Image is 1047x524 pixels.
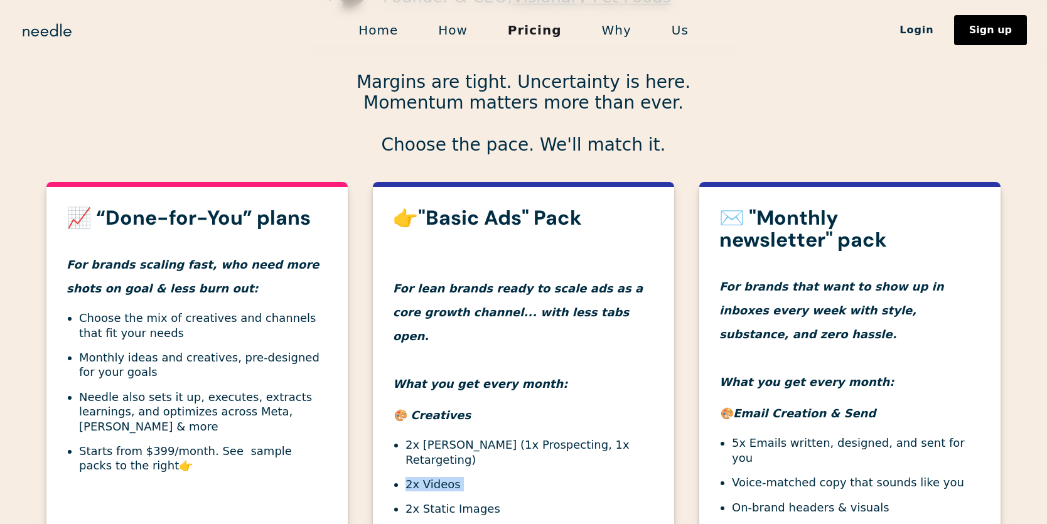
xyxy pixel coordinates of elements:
strong: 👉"Basic Ads" Pack [393,205,582,231]
li: 2x Static Images [405,501,654,516]
em: For lean brands ready to scale ads as a core growth channel... with less tabs open. What you get ... [393,282,643,390]
li: Voice-matched copy that sounds like you [732,475,980,489]
h3: ✉️ "Monthly newsletter" pack [719,207,980,251]
a: Login [879,19,954,41]
a: Home [338,17,418,43]
strong: 👉 [179,459,193,472]
li: Monthly ideas and creatives, pre-designed for your goals [79,350,328,380]
li: 5x Emails written, designed, and sent for you [732,436,980,465]
em: 🎨 [719,407,733,420]
a: Us [652,17,709,43]
a: Why [582,17,652,43]
em: For brands scaling fast, who need more shots on goal & less burn out: [67,258,319,295]
li: Choose the mix of creatives and channels that fit your needs [79,311,328,340]
li: Needle also sets it up, executes, extracts learnings, and optimizes across Meta, [PERSON_NAME] & ... [79,390,328,434]
a: How [418,17,488,43]
li: Starts from $399/month. See sample packs to the right [79,444,328,473]
li: 2x Videos [405,477,654,491]
li: On-brand headers & visuals [732,500,980,515]
p: Margins are tight. Uncertainty is here. Momentum matters more than ever. Choose the pace. We'll m... [310,72,737,156]
em: Email Creation & Send [733,407,876,420]
div: Sign up [969,25,1012,35]
em: For brands that want to show up in inboxes every week with style, substance, and zero hassle. Wha... [719,280,944,388]
li: 2x [PERSON_NAME] (1x Prospecting, 1x Retargeting) [405,437,654,467]
h3: 📈 “Done-for-You” plans [67,207,328,229]
em: 🎨 Creatives [393,409,471,422]
a: Pricing [488,17,582,43]
a: Sign up [954,15,1027,45]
